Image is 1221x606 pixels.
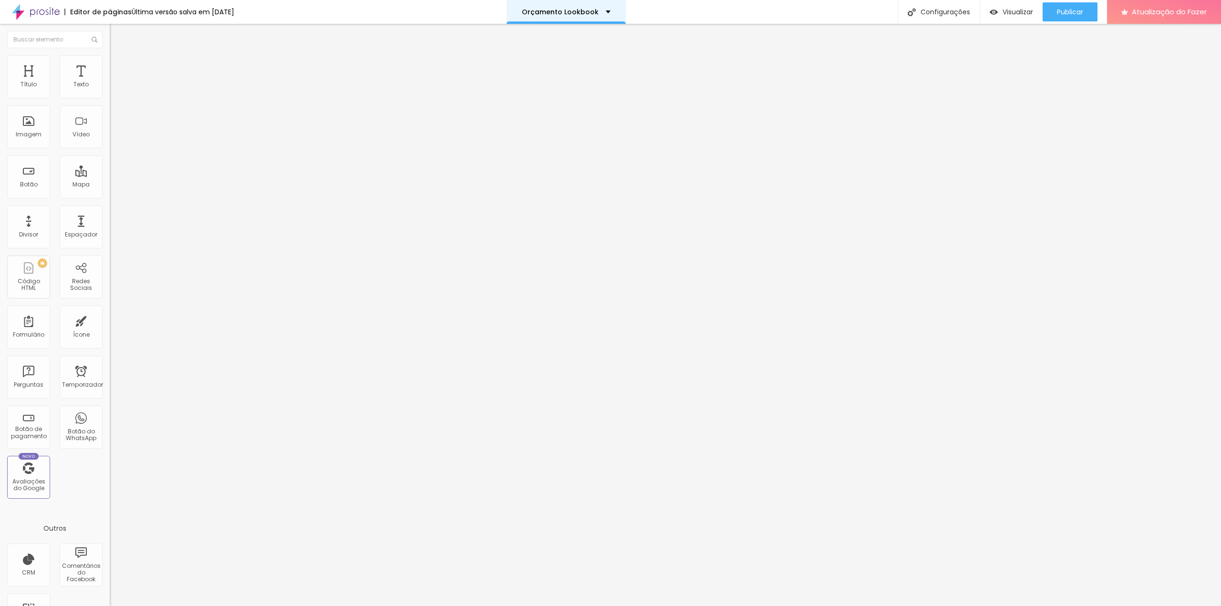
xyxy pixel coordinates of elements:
[22,453,35,459] font: Novo
[43,524,66,533] font: Outros
[921,7,970,17] font: Configurações
[1043,2,1097,21] button: Publicar
[66,427,96,442] font: Botão do WhatsApp
[12,477,45,492] font: Avaliações do Google
[7,31,103,48] input: Buscar elemento
[132,7,234,17] font: Última versão salva em [DATE]
[62,562,101,584] font: Comentários do Facebook
[72,180,90,188] font: Mapa
[62,380,103,389] font: Temporizador
[1132,7,1207,17] font: Atualização do Fazer
[1003,7,1033,17] font: Visualizar
[14,380,43,389] font: Perguntas
[18,277,40,292] font: Código HTML
[11,425,47,440] font: Botão de pagamento
[70,277,92,292] font: Redes Sociais
[110,24,1221,606] iframe: Editor
[73,330,90,339] font: Ícone
[908,8,916,16] img: Ícone
[70,7,132,17] font: Editor de páginas
[1057,7,1083,17] font: Publicar
[72,130,90,138] font: Vídeo
[20,180,38,188] font: Botão
[22,568,35,576] font: CRM
[92,37,97,42] img: Ícone
[21,80,37,88] font: Título
[73,80,89,88] font: Texto
[522,7,599,17] font: Orçamento Lookbook
[980,2,1043,21] button: Visualizar
[19,230,38,238] font: Divisor
[16,130,41,138] font: Imagem
[990,8,998,16] img: view-1.svg
[65,230,97,238] font: Espaçador
[13,330,44,339] font: Formulário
